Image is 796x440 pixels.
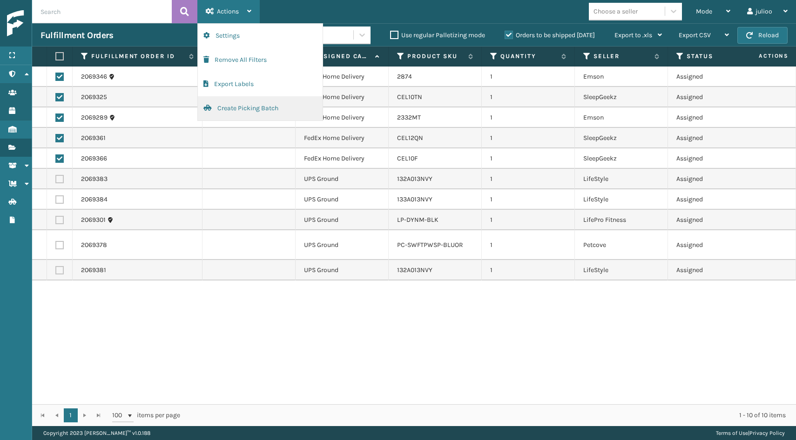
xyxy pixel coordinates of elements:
[482,67,575,87] td: 1
[198,96,323,120] button: Create Picking Batch
[737,27,788,44] button: Reload
[314,52,371,60] label: Assigned Carrier Service
[575,107,668,128] td: Emson
[81,113,108,122] a: 2069289
[296,67,389,87] td: FedEx Home Delivery
[482,210,575,230] td: 1
[482,260,575,280] td: 1
[397,93,422,101] a: CEL10TN
[716,426,785,440] div: |
[729,48,794,64] span: Actions
[40,30,113,41] h3: Fulfillment Orders
[296,230,389,260] td: UPS Ground
[575,230,668,260] td: Petcove
[296,260,389,280] td: UPS Ground
[668,189,761,210] td: Assigned
[81,93,107,102] a: 2069325
[397,195,432,203] a: 133A013NVY
[407,52,464,60] label: Product SKU
[482,107,575,128] td: 1
[575,87,668,107] td: SleepGeekz
[614,31,652,39] span: Export to .xls
[81,174,108,184] a: 2069383
[81,215,106,225] a: 2069301
[482,148,575,169] td: 1
[575,260,668,280] td: LifeStyle
[397,154,418,162] a: CEL10F
[397,175,432,183] a: 132A013NVY
[397,266,432,274] a: 132A013NVY
[81,195,108,204] a: 2069384
[390,31,485,39] label: Use regular Palletizing mode
[81,72,107,81] a: 2069346
[198,48,323,72] button: Remove All Filters
[81,154,107,163] a: 2069366
[482,189,575,210] td: 1
[668,169,761,189] td: Assigned
[668,128,761,148] td: Assigned
[81,240,107,250] a: 2069378
[482,230,575,260] td: 1
[668,87,761,107] td: Assigned
[482,87,575,107] td: 1
[500,52,557,60] label: Quantity
[198,72,323,96] button: Export Labels
[575,67,668,87] td: Emson
[296,107,389,128] td: FedEx Home Delivery
[397,113,421,121] a: 2332MT
[668,148,761,169] td: Assigned
[575,210,668,230] td: LifePro Fitness
[716,430,748,436] a: Terms of Use
[482,169,575,189] td: 1
[668,230,761,260] td: Assigned
[296,148,389,169] td: FedEx Home Delivery
[668,67,761,87] td: Assigned
[198,24,323,48] button: Settings
[575,169,668,189] td: LifeStyle
[679,31,711,39] span: Export CSV
[397,73,412,80] a: 2874
[575,189,668,210] td: LifeStyle
[668,210,761,230] td: Assigned
[112,411,126,420] span: 100
[81,133,106,143] a: 2069361
[668,260,761,280] td: Assigned
[687,52,743,60] label: Status
[397,134,423,142] a: CEL12QN
[193,411,786,420] div: 1 - 10 of 10 items
[112,408,180,422] span: items per page
[749,430,785,436] a: Privacy Policy
[594,52,650,60] label: Seller
[91,52,184,60] label: Fulfillment Order Id
[696,7,712,15] span: Mode
[296,128,389,148] td: FedEx Home Delivery
[296,210,389,230] td: UPS Ground
[7,10,91,37] img: logo
[505,31,595,39] label: Orders to be shipped [DATE]
[64,408,78,422] a: 1
[217,7,239,15] span: Actions
[43,426,150,440] p: Copyright 2023 [PERSON_NAME]™ v 1.0.188
[296,189,389,210] td: UPS Ground
[81,266,106,275] a: 2069381
[397,216,438,224] a: LP-DYNM-BLK
[575,128,668,148] td: SleepGeekz
[482,128,575,148] td: 1
[296,87,389,107] td: FedEx Home Delivery
[296,169,389,189] td: UPS Ground
[575,148,668,169] td: SleepGeekz
[594,7,638,16] div: Choose a seller
[397,241,463,249] a: PC-SWFTPWSP-BLUOR
[668,107,761,128] td: Assigned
